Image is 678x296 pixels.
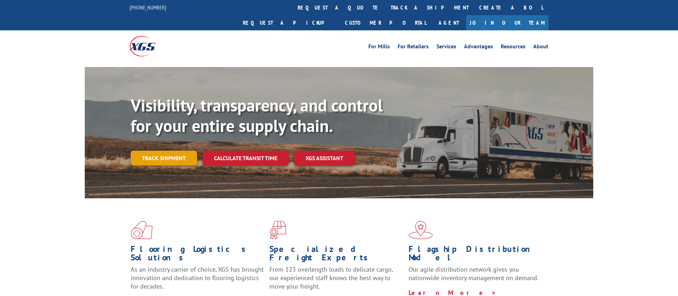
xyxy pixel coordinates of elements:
[131,94,383,137] b: Visibility, transparency, and control for your entire supply chain.
[409,265,539,282] span: Our agile distribution network gives you nationwide inventory management on demand.
[131,151,197,165] a: Track shipment
[464,44,493,52] a: Advantages
[131,221,153,239] img: xgs-icon-total-supply-chain-intelligence-red
[466,15,548,30] a: Join Our Team
[238,15,340,30] a: Request a pickup
[340,15,432,30] a: Customer Portal
[398,44,429,52] a: For Retailers
[294,151,355,166] a: XGS ASSISTANT
[269,221,286,239] img: xgs-icon-focused-on-flooring-red
[131,265,264,290] span: As an industry carrier of choice, XGS has brought innovation and dedication to flooring logistics...
[409,221,433,239] img: xgs-icon-flagship-distribution-model-red
[130,4,166,11] a: [PHONE_NUMBER]
[269,245,403,265] h1: Specialized Freight Experts
[409,245,542,265] h1: Flagship Distribution Model
[432,15,466,30] a: Agent
[203,151,289,166] a: Calculate transit time
[436,44,456,52] a: Services
[533,44,548,52] a: About
[131,245,264,265] h1: Flooring Logistics Solutions
[368,44,390,52] a: For Mills
[501,44,525,52] a: Resources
